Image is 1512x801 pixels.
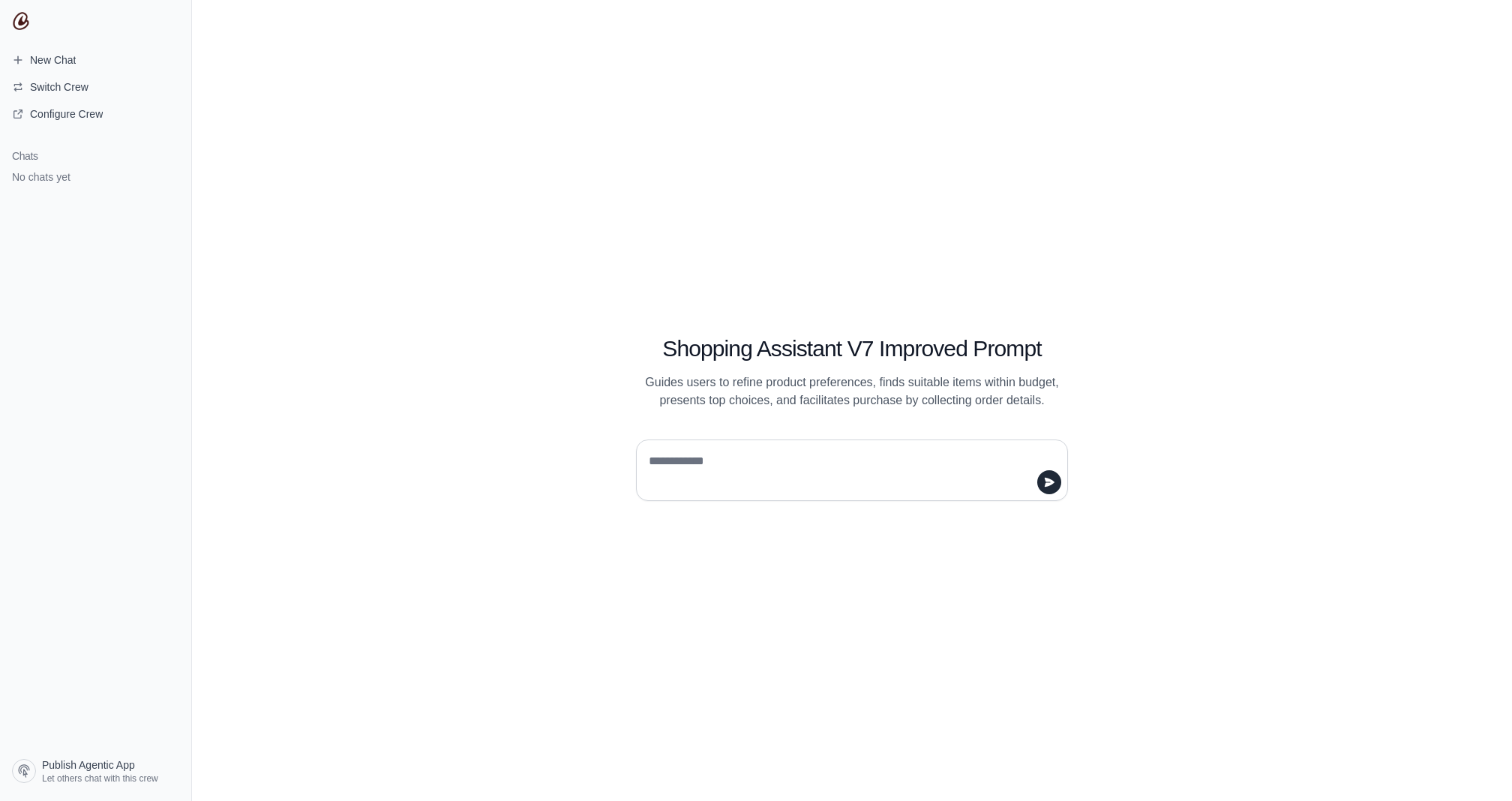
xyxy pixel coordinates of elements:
a: New Chat [6,48,185,72]
span: New Chat [30,52,76,67]
span: Switch Crew [30,79,88,94]
button: Switch Crew [6,75,185,99]
span: Publish Agentic App [42,757,135,772]
span: Configure Crew [30,106,103,121]
h1: Shopping Assistant V7 Improved Prompt [636,335,1068,362]
p: Guides users to refine product preferences, finds suitable items within budget, presents top choi... [636,373,1068,409]
img: CrewAI Logo [12,12,30,30]
a: Publish Agentic App Let others chat with this crew [6,753,185,789]
a: Configure Crew [6,102,185,126]
span: Let others chat with this crew [42,772,158,784]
